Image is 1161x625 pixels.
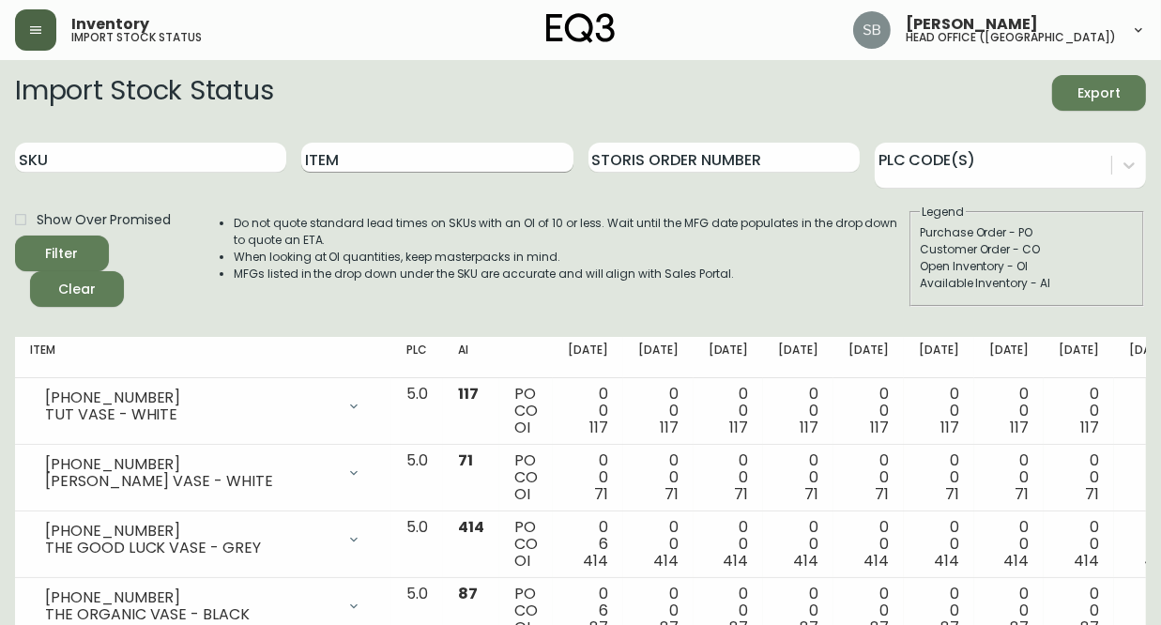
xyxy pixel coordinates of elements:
[514,452,538,503] div: PO CO
[906,17,1038,32] span: [PERSON_NAME]
[904,337,974,378] th: [DATE]
[853,11,891,49] img: 85855414dd6b989d32b19e738a67d5b5
[1059,386,1099,436] div: 0 0
[934,550,959,572] span: 414
[778,452,818,503] div: 0 0
[15,337,391,378] th: Item
[568,452,608,503] div: 0 0
[45,406,335,423] div: TUT VASE - WHITE
[514,386,538,436] div: PO CO
[724,550,749,572] span: 414
[15,75,273,111] h2: Import Stock Status
[1044,337,1114,378] th: [DATE]
[30,386,376,427] div: [PHONE_NUMBER]TUT VASE - WHITE
[694,337,764,378] th: [DATE]
[800,417,818,438] span: 117
[45,589,335,606] div: [PHONE_NUMBER]
[553,337,623,378] th: [DATE]
[1052,75,1146,111] button: Export
[709,452,749,503] div: 0 0
[906,32,1116,43] h5: head office ([GEOGRAPHIC_DATA])
[940,417,959,438] span: 117
[71,32,202,43] h5: import stock status
[778,519,818,570] div: 0 0
[920,224,1134,241] div: Purchase Order - PO
[660,417,679,438] span: 117
[974,337,1045,378] th: [DATE]
[1011,417,1030,438] span: 117
[848,519,889,570] div: 0 0
[1004,550,1030,572] span: 414
[989,452,1030,503] div: 0 0
[848,386,889,436] div: 0 0
[1016,483,1030,505] span: 71
[945,483,959,505] span: 71
[1080,417,1099,438] span: 117
[514,483,530,505] span: OI
[45,456,335,473] div: [PHONE_NUMBER]
[589,417,608,438] span: 117
[391,378,443,445] td: 5.0
[458,583,478,604] span: 87
[638,519,679,570] div: 0 0
[30,271,124,307] button: Clear
[391,511,443,578] td: 5.0
[875,483,889,505] span: 71
[46,242,79,266] div: Filter
[919,386,959,436] div: 0 0
[1059,452,1099,503] div: 0 0
[763,337,833,378] th: [DATE]
[234,266,908,282] li: MFGs listed in the drop down under the SKU are accurate and will align with Sales Portal.
[1085,483,1099,505] span: 71
[30,452,376,494] div: [PHONE_NUMBER][PERSON_NAME] VASE - WHITE
[71,17,149,32] span: Inventory
[234,249,908,266] li: When looking at OI quantities, keep masterpacks in mind.
[45,523,335,540] div: [PHONE_NUMBER]
[594,483,608,505] span: 71
[514,550,530,572] span: OI
[458,383,479,404] span: 117
[514,519,538,570] div: PO CO
[709,519,749,570] div: 0 0
[793,550,818,572] span: 414
[568,519,608,570] div: 0 6
[443,337,499,378] th: AI
[848,452,889,503] div: 0 0
[45,278,109,301] span: Clear
[514,417,530,438] span: OI
[709,386,749,436] div: 0 0
[804,483,818,505] span: 71
[15,236,109,271] button: Filter
[391,445,443,511] td: 5.0
[778,386,818,436] div: 0 0
[30,519,376,560] div: [PHONE_NUMBER]THE GOOD LUCK VASE - GREY
[919,452,959,503] div: 0 0
[1059,519,1099,570] div: 0 0
[920,258,1134,275] div: Open Inventory - OI
[1074,550,1099,572] span: 414
[45,389,335,406] div: [PHONE_NUMBER]
[37,210,171,230] span: Show Over Promised
[735,483,749,505] span: 71
[665,483,679,505] span: 71
[919,519,959,570] div: 0 0
[653,550,679,572] span: 414
[583,550,608,572] span: 414
[989,386,1030,436] div: 0 0
[1067,82,1131,105] span: Export
[546,13,616,43] img: logo
[863,550,889,572] span: 414
[920,241,1134,258] div: Customer Order - CO
[458,450,473,471] span: 71
[638,452,679,503] div: 0 0
[234,215,908,249] li: Do not quote standard lead times on SKUs with an OI of 10 or less. Wait until the MFG date popula...
[638,386,679,436] div: 0 0
[45,540,335,556] div: THE GOOD LUCK VASE - GREY
[730,417,749,438] span: 117
[870,417,889,438] span: 117
[833,337,904,378] th: [DATE]
[920,275,1134,292] div: Available Inventory - AI
[989,519,1030,570] div: 0 0
[45,606,335,623] div: THE ORGANIC VASE - BLACK
[391,337,443,378] th: PLC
